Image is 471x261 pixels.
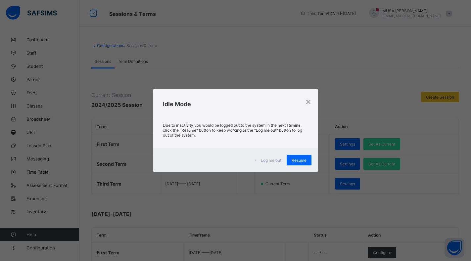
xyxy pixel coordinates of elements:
[163,123,308,138] p: Due to inactivity you would be logged out to the system in the next , click the "Resume" button t...
[163,101,308,108] h2: Idle Mode
[287,123,301,128] strong: 15mins
[292,158,306,163] span: Resume
[261,158,281,163] span: Log me out
[305,96,311,107] div: ×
